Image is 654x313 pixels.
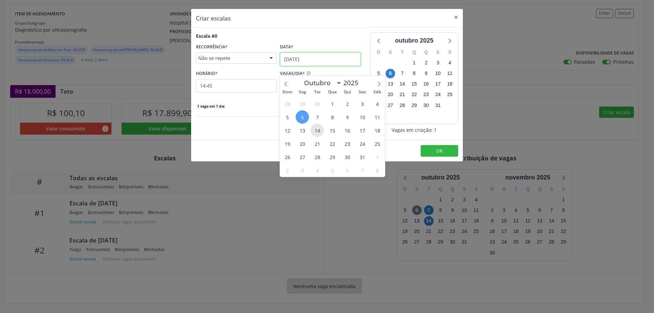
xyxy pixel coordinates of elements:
span: Novembro 2, 2025 [281,163,294,177]
span: Outubro 2, 2025 [341,97,354,110]
span: quarta-feira, 22 de outubro de 2025 [409,90,419,99]
span: Novembro 4, 2025 [311,163,324,177]
span: terça-feira, 14 de outubro de 2025 [398,79,407,89]
span: quinta-feira, 2 de outubro de 2025 [421,58,431,67]
span: Novembro 7, 2025 [356,163,369,177]
div: outubro 2025 [392,36,436,45]
span: Outubro 21, 2025 [311,137,324,150]
span: quarta-feira, 15 de outubro de 2025 [409,79,419,89]
span: Outubro 27, 2025 [296,150,309,163]
span: Outubro 29, 2025 [326,150,339,163]
select: Month [301,78,342,88]
span: sábado, 4 de outubro de 2025 [445,58,455,67]
div: Q [408,47,420,58]
span: Outubro 10, 2025 [356,110,369,124]
span: Novembro 1, 2025 [371,150,384,163]
span: Setembro 28, 2025 [281,97,294,110]
span: 1 vaga em 1 dia [196,104,226,109]
input: Year [342,78,364,87]
span: Outubro 28, 2025 [311,150,324,163]
span: Não se repete [198,55,263,62]
div: Escala #0 [196,32,217,40]
label: Data [280,42,293,52]
span: Qui [340,90,355,94]
span: segunda-feira, 6 de outubro de 2025 [386,69,395,78]
div: Vagas em criação: 1 [370,126,458,134]
span: quarta-feira, 1 de outubro de 2025 [409,58,419,67]
span: domingo, 5 de outubro de 2025 [374,69,383,78]
span: Outubro 26, 2025 [281,150,294,163]
span: Outubro 6, 2025 [296,110,309,124]
span: Novembro 6, 2025 [341,163,354,177]
span: Outubro 15, 2025 [326,124,339,137]
span: Outubro 4, 2025 [371,97,384,110]
div: D [373,47,385,58]
span: quinta-feira, 16 de outubro de 2025 [421,79,431,89]
span: Outubro 9, 2025 [341,110,354,124]
span: sexta-feira, 10 de outubro de 2025 [433,69,443,78]
label: HORÁRIO [196,68,218,79]
span: Ter [310,90,325,94]
div: S [444,47,456,58]
span: Novembro 8, 2025 [371,163,384,177]
span: sexta-feira, 3 de outubro de 2025 [433,58,443,67]
button: OK [421,145,458,157]
span: segunda-feira, 20 de outubro de 2025 [386,90,395,99]
span: Outubro 1, 2025 [326,97,339,110]
span: Dom [280,90,295,94]
span: Novembro 3, 2025 [296,163,309,177]
span: Outubro 13, 2025 [296,124,309,137]
button: Close [449,9,463,26]
span: Outubro 31, 2025 [356,150,369,163]
span: Setembro 29, 2025 [296,97,309,110]
div: Q [420,47,432,58]
span: Novembro 5, 2025 [326,163,339,177]
span: Setembro 30, 2025 [311,97,324,110]
span: Outubro 22, 2025 [326,137,339,150]
span: Outubro 25, 2025 [371,137,384,150]
label: RECORRÊNCIA [196,42,228,52]
span: Outubro 12, 2025 [281,124,294,137]
span: Outubro 23, 2025 [341,137,354,150]
span: quarta-feira, 29 de outubro de 2025 [409,100,419,110]
span: segunda-feira, 27 de outubro de 2025 [386,100,395,110]
span: Outubro 18, 2025 [371,124,384,137]
span: Sáb [370,90,385,94]
span: sexta-feira, 31 de outubro de 2025 [433,100,443,110]
span: Outubro 17, 2025 [356,124,369,137]
span: Outubro 24, 2025 [356,137,369,150]
span: Outubro 8, 2025 [326,110,339,124]
span: sábado, 18 de outubro de 2025 [445,79,455,89]
span: quinta-feira, 23 de outubro de 2025 [421,90,431,99]
div: S [385,47,396,58]
span: OK [436,147,443,154]
span: quarta-feira, 8 de outubro de 2025 [409,69,419,78]
span: Outubro 20, 2025 [296,137,309,150]
span: sábado, 11 de outubro de 2025 [445,69,455,78]
input: Selecione uma data [280,52,361,66]
h5: Criar escalas [196,14,231,22]
span: Outubro 11, 2025 [371,110,384,124]
ion-icon: help circle outline [305,68,311,76]
span: Qua [325,90,340,94]
label: VAGAS/DIA [280,68,305,79]
span: Outubro 5, 2025 [281,110,294,124]
div: T [396,47,408,58]
span: sexta-feira, 24 de outubro de 2025 [433,90,443,99]
span: terça-feira, 28 de outubro de 2025 [398,100,407,110]
span: terça-feira, 21 de outubro de 2025 [398,90,407,99]
span: Outubro 14, 2025 [311,124,324,137]
span: segunda-feira, 13 de outubro de 2025 [386,79,395,89]
span: Outubro 30, 2025 [341,150,354,163]
span: sexta-feira, 17 de outubro de 2025 [433,79,443,89]
span: terça-feira, 7 de outubro de 2025 [398,69,407,78]
span: sábado, 25 de outubro de 2025 [445,90,455,99]
span: Sex [355,90,370,94]
input: 00:00 [196,79,277,93]
span: Outubro 16, 2025 [341,124,354,137]
span: Outubro 7, 2025 [311,110,324,124]
div: S [432,47,444,58]
span: Seg [295,90,310,94]
span: quinta-feira, 30 de outubro de 2025 [421,100,431,110]
span: quinta-feira, 9 de outubro de 2025 [421,69,431,78]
